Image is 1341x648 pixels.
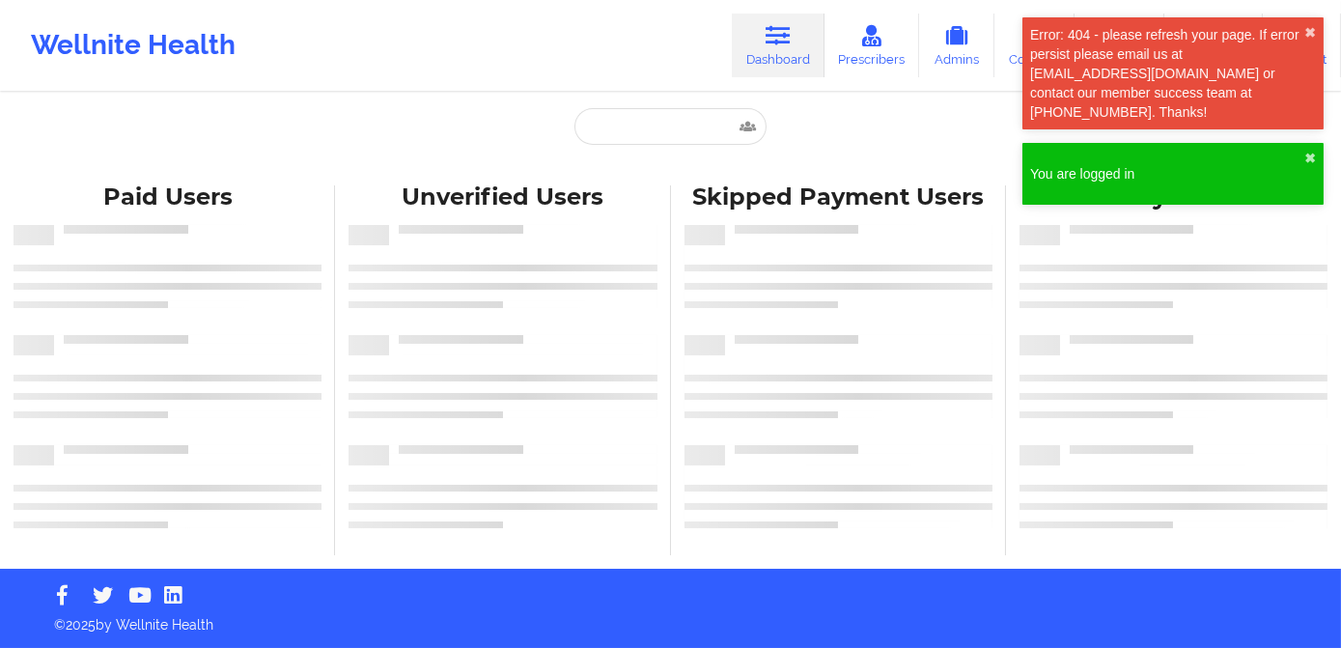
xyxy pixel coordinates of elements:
a: Dashboard [732,14,824,77]
div: Paid Users [14,183,321,212]
a: Prescribers [824,14,920,77]
div: Unverified Users [349,183,657,212]
div: Skipped Payment Users [684,183,992,212]
div: You are logged in [1030,164,1304,183]
a: Admins [919,14,994,77]
a: Coaches [994,14,1075,77]
p: © 2025 by Wellnite Health [41,602,1300,634]
button: close [1304,25,1316,41]
button: close [1304,151,1316,166]
div: Error: 404 - please refresh your page. If error persist please email us at [EMAIL_ADDRESS][DOMAIN... [1030,25,1304,122]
